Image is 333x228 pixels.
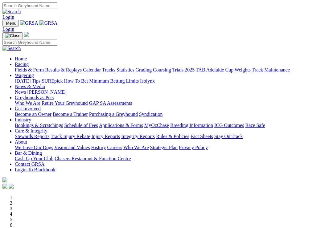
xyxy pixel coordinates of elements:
a: Login [2,14,14,20]
a: Track Maintenance [252,67,290,72]
a: [PERSON_NAME] [27,89,66,95]
a: Purchasing a Greyhound [89,112,138,117]
img: GRSA [39,20,58,26]
a: Become a Trainer [53,112,88,117]
a: Stewards Reports [15,134,49,139]
a: Wagering [15,73,34,78]
a: Industry [15,117,31,122]
div: Greyhounds as Pets [15,100,331,106]
a: Who We Are [15,100,40,106]
a: Fact Sheets [191,134,213,139]
div: About [15,145,331,150]
a: Retire Your Greyhound [42,100,88,106]
a: Results & Replays [45,67,82,72]
a: About [15,139,27,145]
a: Get Involved [15,106,41,111]
button: Toggle navigation [2,20,19,26]
a: News & Media [15,84,45,89]
a: Chasers Restaurant & Function Centre [55,156,131,161]
a: Applications & Forms [99,123,143,128]
a: Isolynx [140,78,155,83]
a: Bar & Dining [15,150,42,156]
a: Login To Blackbook [15,167,55,172]
a: Coursing [153,67,171,72]
a: Fields & Form [15,67,44,72]
a: Trials [172,67,183,72]
a: MyOzChase [144,123,169,128]
input: Search [2,39,57,46]
a: ICG Outcomes [214,123,244,128]
a: Strategic Plan [150,145,178,150]
a: News [15,89,26,95]
a: Racing [15,62,29,67]
a: Statistics [117,67,134,72]
div: Industry [15,123,331,128]
a: Grading [136,67,152,72]
a: Become an Owner [15,112,51,117]
div: News & Media [15,89,331,95]
a: Tracks [102,67,115,72]
img: Search [2,9,21,14]
a: GAP SA Assessments [89,100,132,106]
a: 2025 TAB Adelaide Cup [185,67,233,72]
a: History [91,145,106,150]
div: Bar & Dining [15,156,331,161]
a: Privacy Policy [179,145,208,150]
a: Greyhounds as Pets [15,95,54,100]
a: Integrity Reports [121,134,155,139]
a: Careers [107,145,122,150]
a: Vision and Values [54,145,90,150]
div: Racing [15,67,331,73]
a: Login [2,26,14,32]
img: facebook.svg [2,184,7,189]
img: Close [5,33,20,38]
a: Stay On Track [214,134,243,139]
a: Cash Up Your Club [15,156,53,161]
img: GRSA [20,20,38,26]
a: Bookings & Scratchings [15,123,63,128]
a: We Love Our Dogs [15,145,53,150]
div: Care & Integrity [15,134,331,139]
a: Weights [235,67,251,72]
a: Who We Are [123,145,149,150]
a: Schedule of Fees [64,123,98,128]
img: Search [2,46,21,51]
img: twitter.svg [9,184,14,189]
a: [DATE] Tips [15,78,40,83]
a: Race Safe [245,123,265,128]
input: Search [2,2,57,9]
a: Syndication [139,112,162,117]
a: Injury Reports [91,134,120,139]
img: logo-grsa-white.png [24,32,29,37]
div: Get Involved [15,112,331,117]
a: Care & Integrity [15,128,47,133]
img: logo-grsa-white.png [2,177,7,182]
button: Toggle navigation [2,32,23,39]
a: SUREpick [42,78,63,83]
a: Track Injury Rebate [51,134,90,139]
a: Breeding Information [170,123,213,128]
a: Calendar [83,67,101,72]
div: Wagering [15,78,331,84]
a: Home [15,56,27,61]
a: Contact GRSA [15,161,44,167]
a: Minimum Betting Limits [89,78,139,83]
a: How To Bet [64,78,88,83]
span: Menu [6,21,16,26]
a: Rules & Policies [156,134,189,139]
